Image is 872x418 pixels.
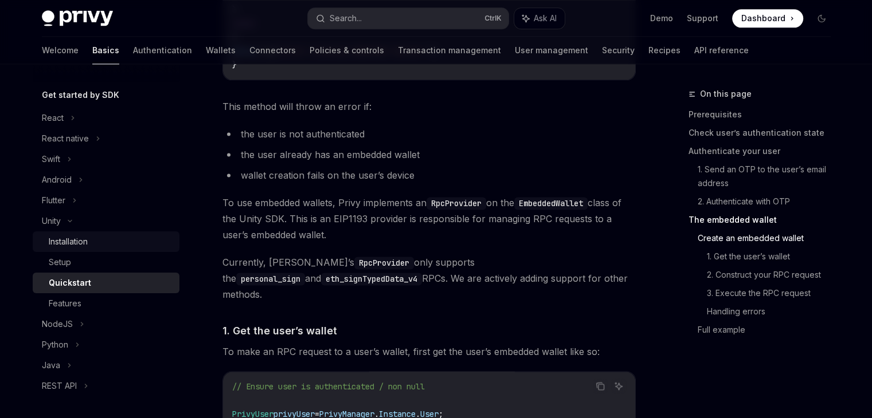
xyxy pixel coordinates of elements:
a: Authenticate your user [689,142,840,160]
a: Wallets [206,37,236,64]
a: API reference [694,37,749,64]
img: dark logo [42,10,113,26]
a: Authentication [133,37,192,64]
a: 2. Authenticate with OTP [698,192,840,211]
a: Installation [33,231,179,252]
li: wallet creation fails on the user’s device [222,167,636,183]
a: Transaction management [398,37,501,64]
div: Setup [49,255,71,269]
code: personal_sign [236,273,305,285]
span: Currently, [PERSON_NAME]’s only supports the and RPCs. We are actively adding support for other m... [222,254,636,302]
span: This method will throw an error if: [222,98,636,115]
span: } [232,60,237,70]
div: Unity [42,214,61,228]
button: Ask AI [611,378,626,393]
a: Quickstart [33,273,179,293]
span: To use embedded wallets, Privy implements an on the class of the Unity SDK. This is an EIP1193 pr... [222,195,636,243]
div: Python [42,338,68,352]
div: Installation [49,235,88,249]
a: Demo [650,13,673,24]
code: RpcProvider [354,257,414,269]
a: Check user’s authentication state [689,124,840,142]
div: Quickstart [49,276,91,290]
a: Create an embedded wallet [698,229,840,247]
code: eth_signTypedData_v4 [321,273,422,285]
a: The embedded wallet [689,211,840,229]
a: Recipes [648,37,681,64]
code: EmbeddedWallet [514,197,588,210]
a: Full example [698,321,840,339]
div: Swift [42,152,60,166]
button: Ask AI [514,8,565,29]
li: the user is not authenticated [222,126,636,142]
a: 1. Send an OTP to the user’s email address [698,160,840,192]
span: Dashboard [741,13,785,24]
div: NodeJS [42,317,73,331]
button: Search...CtrlK [308,8,509,29]
a: Handling errors [707,302,840,321]
div: Search... [330,11,362,25]
a: 1. Get the user’s wallet [707,247,840,266]
div: React [42,111,64,125]
a: Basics [92,37,119,64]
a: Connectors [249,37,296,64]
span: To make an RPC request to a user’s wallet, first get the user’s embedded wallet like so: [222,344,636,360]
a: Setup [33,252,179,273]
a: User management [515,37,588,64]
a: 2. Construct your RPC request [707,266,840,284]
a: Prerequisites [689,105,840,124]
a: 3. Execute the RPC request [707,284,840,302]
div: REST API [42,379,77,393]
span: On this page [700,87,752,101]
div: Flutter [42,194,65,207]
span: // Ensure user is authenticated / non null [232,381,425,392]
a: Dashboard [732,9,803,27]
span: Ask AI [534,13,557,24]
div: Java [42,358,60,372]
code: RpcProvider [427,197,486,210]
div: Android [42,173,72,187]
a: Policies & controls [310,37,384,64]
div: Features [49,297,81,310]
div: React native [42,132,89,145]
a: Features [33,293,179,314]
a: Security [602,37,635,64]
li: the user already has an embedded wallet [222,147,636,163]
a: Support [687,13,718,24]
button: Toggle dark mode [812,9,831,27]
h5: Get started by SDK [42,88,119,102]
button: Copy the contents from the code block [593,378,608,393]
a: Welcome [42,37,79,64]
span: Ctrl K [484,14,502,23]
span: 1. Get the user’s wallet [222,323,337,338]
